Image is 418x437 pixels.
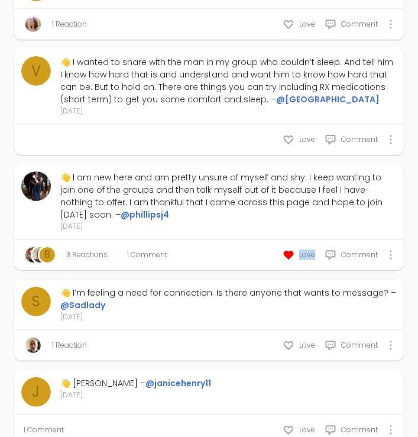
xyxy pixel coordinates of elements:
[121,209,169,221] a: @phillipsj4
[299,425,315,435] span: Love
[60,56,397,106] div: 👋 I wanted to share with the man in my group who couldn’t sleep. And tell him I know how hard tha...
[60,106,397,116] span: [DATE]
[52,340,87,351] a: 1 Reaction
[341,250,378,260] span: Comment
[21,171,51,201] img: phillipsj4
[21,377,51,407] a: j
[127,250,167,260] span: 1 Comment
[299,250,315,260] span: Love
[60,390,211,400] span: [DATE]
[44,247,50,263] span: b
[341,340,378,351] span: Comment
[52,19,87,30] a: 1 Reaction
[33,247,48,263] img: AdamsTortora
[276,93,380,105] a: @[GEOGRAPHIC_DATA]
[66,250,108,260] a: 3 Reactions
[60,312,397,322] span: [DATE]
[60,221,397,232] span: [DATE]
[32,291,40,312] span: S
[60,287,397,312] div: 👋 I’m feeling a need for connection. Is there anyone that wants to message? –
[21,287,51,316] a: S
[299,19,315,30] span: Love
[299,340,315,351] span: Love
[60,377,211,390] div: 👋 [PERSON_NAME] –
[299,134,315,145] span: Love
[25,17,41,32] img: irisanne
[33,381,40,403] span: j
[31,60,41,82] span: v
[341,134,378,145] span: Comment
[341,19,378,30] span: Comment
[24,425,64,435] span: 1 Comment
[60,171,397,221] div: 👋 I am new here and am pretty unsure of myself and shy. I keep wanting to join one of the groups ...
[60,299,105,311] a: @Sadlady
[145,377,211,389] a: @janicehenry11
[21,56,51,86] a: v
[341,425,378,435] span: Comment
[25,247,41,263] img: Jasmine95
[25,338,41,353] img: AdamsTortora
